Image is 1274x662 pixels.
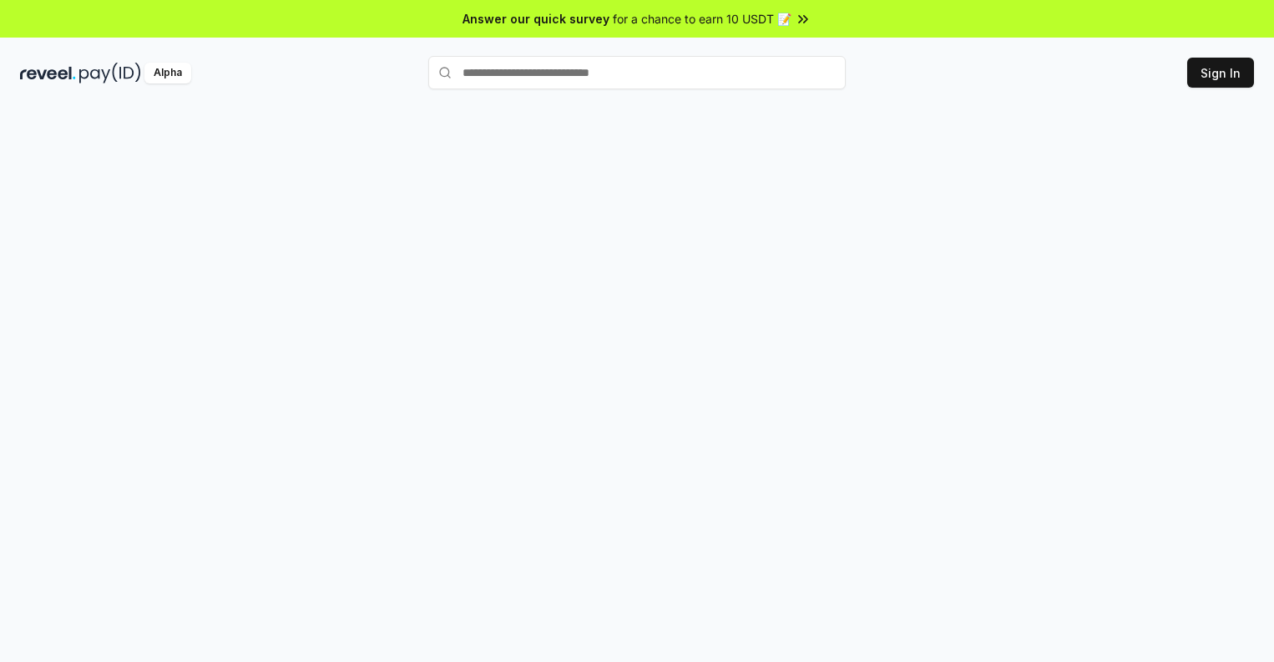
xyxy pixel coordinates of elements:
[463,10,609,28] span: Answer our quick survey
[144,63,191,83] div: Alpha
[1187,58,1254,88] button: Sign In
[20,63,76,83] img: reveel_dark
[613,10,791,28] span: for a chance to earn 10 USDT 📝
[79,63,141,83] img: pay_id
